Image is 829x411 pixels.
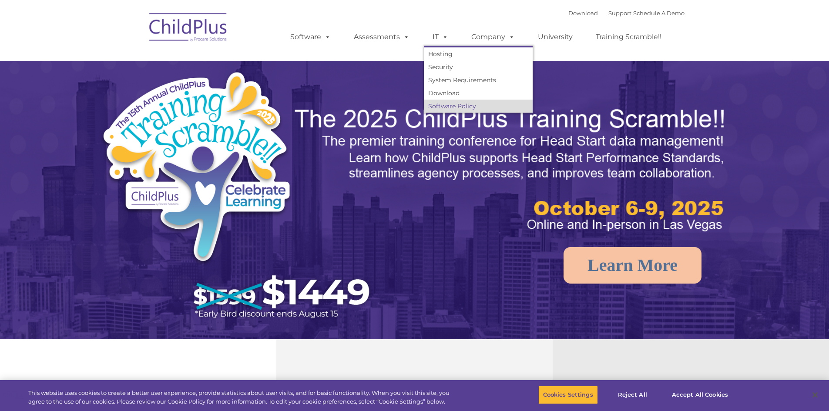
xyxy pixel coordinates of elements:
button: Close [806,385,825,404]
a: Download [568,10,598,17]
span: Last name [121,57,148,64]
a: Training Scramble!! [587,28,670,46]
div: This website uses cookies to create a better user experience, provide statistics about user visit... [28,389,456,406]
span: Phone number [121,93,158,100]
a: Software [282,28,339,46]
a: System Requirements [424,74,533,87]
a: Support [608,10,631,17]
a: Security [424,60,533,74]
a: IT [424,28,457,46]
a: Hosting [424,47,533,60]
a: Company [463,28,524,46]
a: Schedule A Demo [633,10,685,17]
font: | [568,10,685,17]
a: Software Policy [424,100,533,113]
button: Accept All Cookies [667,386,733,404]
button: Reject All [605,386,660,404]
img: ChildPlus by Procare Solutions [145,7,232,50]
a: Learn More [564,247,701,284]
button: Cookies Settings [538,386,598,404]
a: Download [424,87,533,100]
a: University [529,28,581,46]
a: Assessments [345,28,418,46]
